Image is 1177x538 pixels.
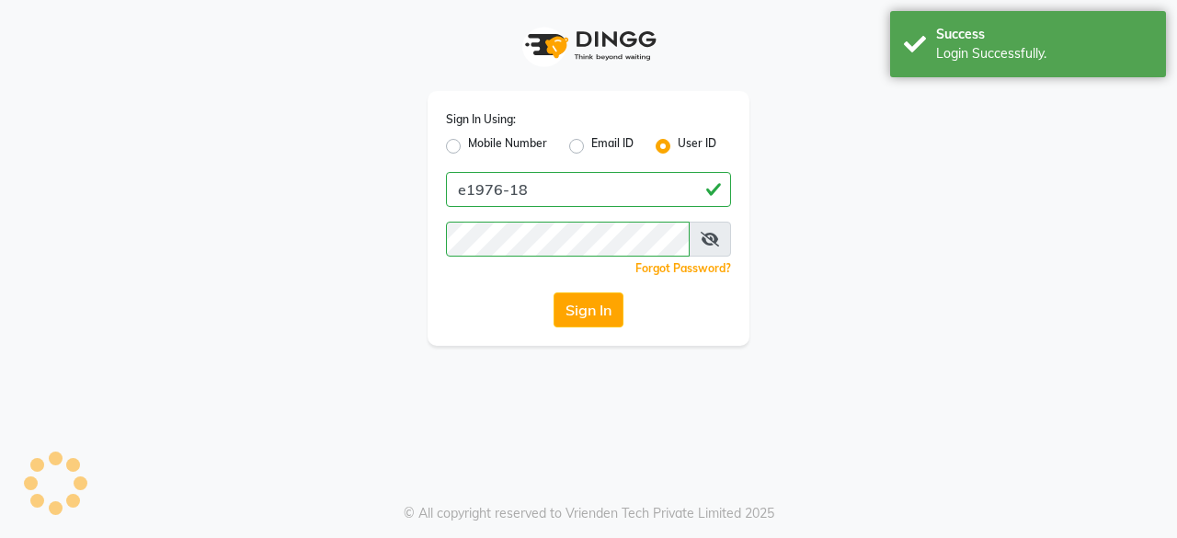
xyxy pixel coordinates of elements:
[678,135,716,157] label: User ID
[446,172,731,207] input: Username
[468,135,547,157] label: Mobile Number
[446,222,690,257] input: Username
[936,25,1152,44] div: Success
[936,44,1152,63] div: Login Successfully.
[635,261,731,275] a: Forgot Password?
[554,292,623,327] button: Sign In
[515,18,662,73] img: logo1.svg
[591,135,634,157] label: Email ID
[446,111,516,128] label: Sign In Using:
